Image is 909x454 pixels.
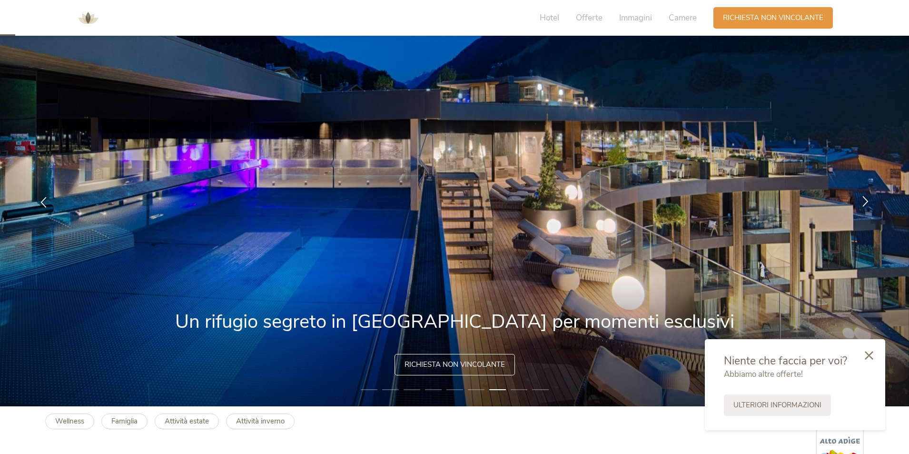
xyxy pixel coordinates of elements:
span: Niente che faccia per voi? [724,353,847,368]
a: Famiglia [101,414,148,429]
span: Ulteriori informazioni [733,400,821,410]
b: Famiglia [111,416,138,426]
img: AMONTI & LUNARIS Wellnessresort [74,4,102,32]
span: Offerte [576,12,603,23]
b: Attività inverno [236,416,285,426]
b: Attività estate [165,416,209,426]
a: Attività inverno [226,414,295,429]
span: Hotel [540,12,559,23]
span: Abbiamo altre offerte! [724,369,803,380]
span: Immagini [619,12,652,23]
span: Camere [669,12,697,23]
a: Wellness [45,414,94,429]
span: Richiesta non vincolante [405,360,505,370]
a: AMONTI & LUNARIS Wellnessresort [74,14,102,21]
b: Wellness [55,416,84,426]
a: Attività estate [155,414,219,429]
span: Richiesta non vincolante [723,13,823,23]
a: Ulteriori informazioni [724,394,831,416]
